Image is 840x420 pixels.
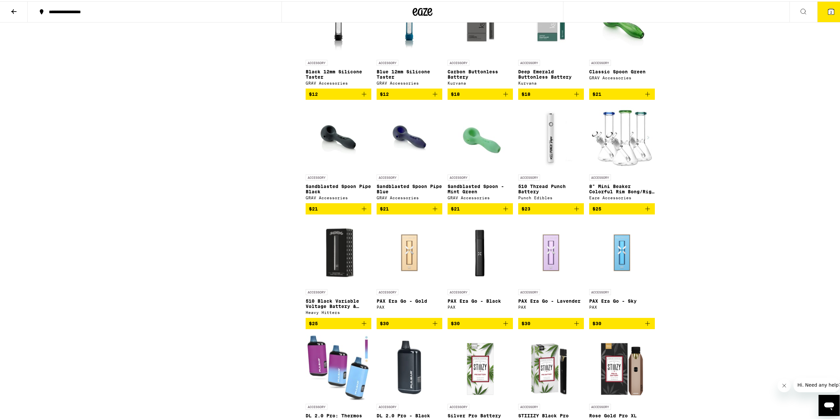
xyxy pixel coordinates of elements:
button: Add to bag [448,202,513,213]
button: Add to bag [589,317,655,328]
a: Open page for 8" Mini Beaker Colorful Rim Bong/Rig - Tier 2 from Eaze Accessories [589,104,655,202]
p: Blue 12mm Silicone Taster [377,68,442,78]
button: Add to bag [448,87,513,98]
p: ACCESSORY [448,173,469,179]
img: GRAV Accessories - Sandblasted Spoon Pipe Blue [385,104,434,170]
button: Add to bag [589,87,655,98]
img: PAX - PAX Era Go - Black [448,218,513,285]
p: Black 12mm Silicone Taster [306,68,371,78]
a: Open page for PAX Era Go - Gold from PAX [377,218,442,317]
span: $18 [521,90,530,95]
p: ACCESSORY [448,402,469,408]
span: $30 [592,320,601,325]
p: 510 Black Variable Voltage Battery & Charger [306,297,371,308]
div: PAX [518,304,584,308]
p: ACCESSORY [377,402,398,408]
div: Heavy Hitters [306,309,371,313]
p: Silver Pro Battery [448,412,513,417]
p: PAX Era Go - Sky [589,297,655,302]
a: Open page for 510 Black Variable Voltage Battery & Charger from Heavy Hitters [306,218,371,317]
p: Sandblasted Spoon - Mint Green [448,182,513,193]
p: ACCESSORY [377,288,398,294]
button: Add to bag [518,317,584,328]
p: ACCESSORY [518,173,540,179]
a: Open page for Sandblasted Spoon Pipe Black from GRAV Accessories [306,104,371,202]
p: ACCESSORY [306,58,327,64]
span: $30 [521,320,530,325]
p: DL 2.0 Pro - Black [377,412,442,417]
div: PAX [377,304,442,308]
a: Open page for PAX Era Go - Black from PAX [448,218,513,317]
img: GRAV Accessories - Sandblasted Spoon - Mint Green [448,104,513,170]
img: PAX - PAX Era Go - Gold [377,218,442,285]
button: Add to bag [377,317,442,328]
p: ACCESSORY [377,58,398,64]
img: Heavy Hitters - 510 Black Variable Voltage Battery & Charger [306,218,371,285]
div: Eaze Accessories [589,194,655,199]
span: $21 [451,205,460,210]
div: Kurvana [448,80,513,84]
p: ACCESSORY [306,402,327,408]
span: 2 [830,9,832,13]
img: Punch Edibles - 510 Thread Punch Battery [518,104,584,170]
span: $30 [451,320,460,325]
p: PAX Era Go - Lavender [518,297,584,302]
div: Punch Edibles [518,194,584,199]
img: PAX - PAX Era Go - Lavender [518,218,584,285]
span: $21 [380,205,389,210]
div: Kurvana [518,80,584,84]
p: 8" Mini Beaker Colorful Rim Bong/Rig - Tier 2 [589,182,655,193]
div: GRAV Accessories [306,194,371,199]
p: 510 Thread Punch Battery [518,182,584,193]
button: Add to bag [306,317,371,328]
div: PAX [448,304,513,308]
a: Open page for Sandblasted Spoon Pipe Blue from GRAV Accessories [377,104,442,202]
img: GRAV Accessories - Sandblasted Spoon Pipe Black [314,104,363,170]
img: Eaze Accessories - 8" Mini Beaker Colorful Rim Bong/Rig - Tier 2 [589,104,655,170]
img: Pulsar - DL 2.0 Pro - Black [377,333,442,399]
div: GRAV Accessories [377,80,442,84]
div: GRAV Accessories [589,74,655,79]
span: $25 [309,320,318,325]
a: Open page for Sandblasted Spoon - Mint Green from GRAV Accessories [448,104,513,202]
p: ACCESSORY [518,58,540,64]
p: ACCESSORY [377,173,398,179]
button: Add to bag [589,202,655,213]
button: Add to bag [518,202,584,213]
p: ACCESSORY [589,402,611,408]
a: Open page for PAX Era Go - Sky from PAX [589,218,655,317]
div: GRAV Accessories [377,194,442,199]
p: ACCESSORY [518,402,540,408]
p: ACCESSORY [589,58,611,64]
span: $12 [380,90,389,95]
span: $21 [592,90,601,95]
p: Carbon Buttonless Battery [448,68,513,78]
span: $21 [309,205,318,210]
button: Add to bag [306,87,371,98]
p: Classic Spoon Green [589,68,655,73]
div: GRAV Accessories [448,194,513,199]
button: Add to bag [377,87,442,98]
p: Sandblasted Spoon Pipe Blue [377,182,442,193]
a: Open page for 510 Thread Punch Battery from Punch Edibles [518,104,584,202]
span: $18 [451,90,460,95]
p: ACCESSORY [589,173,611,179]
span: $23 [521,205,530,210]
p: PAX Era Go - Gold [377,297,442,302]
a: Open page for PAX Era Go - Lavender from PAX [518,218,584,317]
div: GRAV Accessories [306,80,371,84]
img: STIIIZY - STIIIZY Black Pro Battery [518,333,584,399]
button: Add to bag [518,87,584,98]
button: Add to bag [377,202,442,213]
p: PAX Era Go - Black [448,297,513,302]
iframe: Close message [778,378,791,391]
iframe: Message from company [793,376,840,391]
img: STIIIZY - Rose Gold Pro XL Battery [589,333,655,399]
img: PAX - PAX Era Go - Sky [589,218,655,285]
div: PAX [589,304,655,308]
p: Sandblasted Spoon Pipe Black [306,182,371,193]
button: Add to bag [448,317,513,328]
button: Add to bag [306,202,371,213]
iframe: Button to launch messaging window [819,394,840,415]
span: Hi. Need any help? [4,5,48,10]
